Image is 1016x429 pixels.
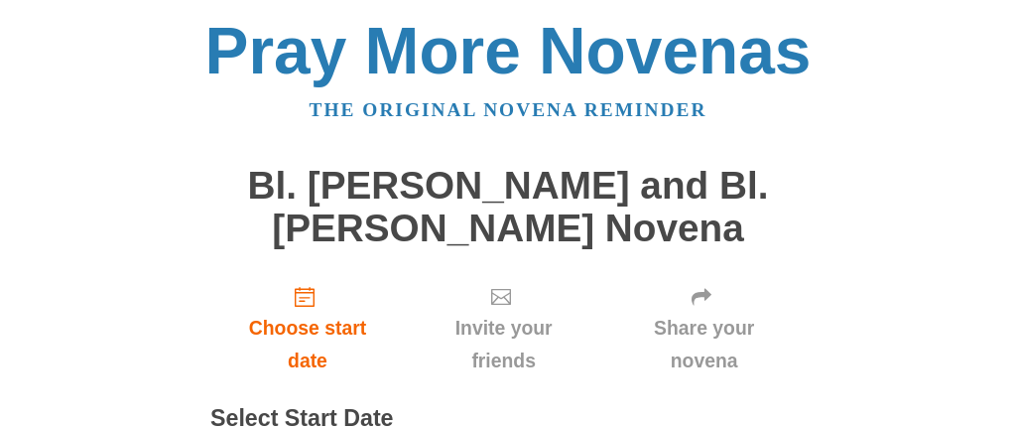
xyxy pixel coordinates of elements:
a: Choose start date [210,269,405,387]
h1: Bl. [PERSON_NAME] and Bl. [PERSON_NAME] Novena [210,165,806,249]
span: Invite your friends [425,312,582,377]
a: The original novena reminder [310,99,707,120]
a: Pray More Novenas [205,14,812,87]
div: Click "Next" to confirm your start date first. [602,269,806,387]
span: Choose start date [230,312,385,377]
span: Share your novena [622,312,786,377]
div: Click "Next" to confirm your start date first. [405,269,602,387]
